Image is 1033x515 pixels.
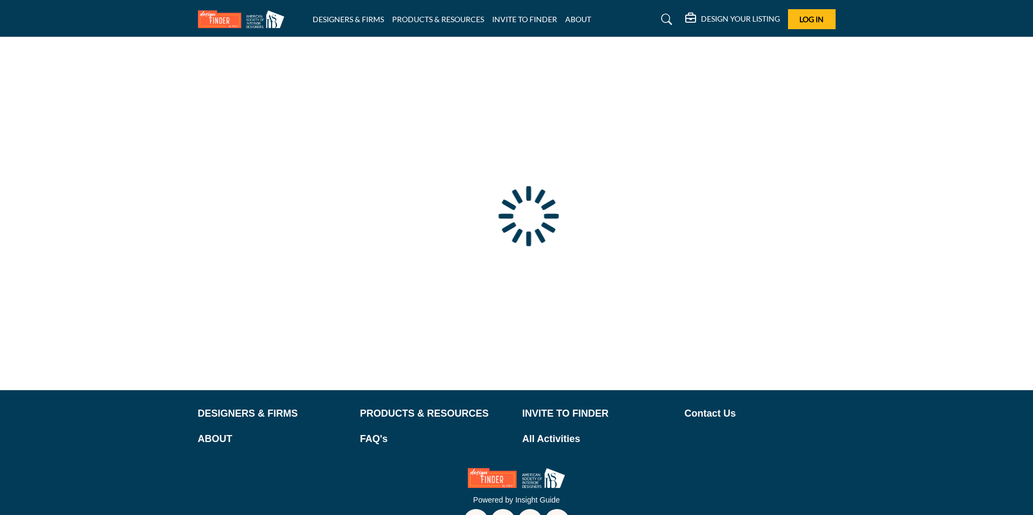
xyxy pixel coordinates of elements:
[788,9,836,29] button: Log In
[685,406,836,421] a: Contact Us
[360,432,511,446] a: FAQ's
[701,14,780,24] h5: DESIGN YOUR LISTING
[565,15,591,24] a: ABOUT
[473,496,560,504] a: Powered by Insight Guide
[799,15,824,24] span: Log In
[651,11,679,28] a: Search
[392,15,484,24] a: PRODUCTS & RESOURCES
[360,406,511,421] a: PRODUCTS & RESOURCES
[522,406,673,421] a: INVITE TO FINDER
[198,432,349,446] a: ABOUT
[685,13,780,26] div: DESIGN YOUR LISTING
[313,15,384,24] a: DESIGNERS & FIRMS
[522,432,673,446] a: All Activities
[198,406,349,421] a: DESIGNERS & FIRMS
[198,10,290,28] img: Site Logo
[468,468,565,488] img: No Site Logo
[492,15,557,24] a: INVITE TO FINDER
